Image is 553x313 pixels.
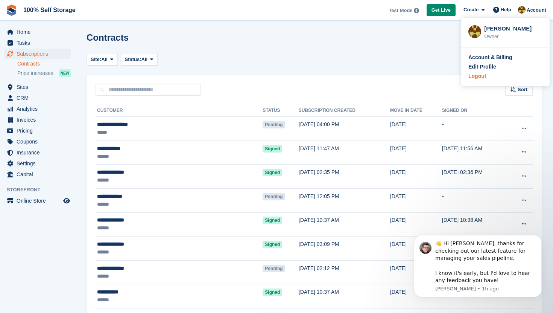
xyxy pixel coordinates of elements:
[390,212,442,237] td: [DATE]
[442,212,507,237] td: [DATE] 10:38 AM
[468,25,481,38] img: Jennifer Ofodile
[390,188,442,212] td: [DATE]
[468,63,496,71] div: Edit Profile
[141,56,148,63] span: All
[59,69,71,77] div: NEW
[263,145,282,153] span: Signed
[468,53,512,61] div: Account & Billing
[17,93,62,103] span: CRM
[390,284,442,308] td: [DATE]
[468,72,486,80] div: Logout
[17,38,62,48] span: Tasks
[17,136,62,147] span: Coupons
[299,165,390,189] td: [DATE] 02:35 PM
[468,63,542,71] a: Edit Profile
[468,53,542,61] a: Account & Billing
[431,6,451,14] span: Get Live
[17,195,62,206] span: Online Store
[263,289,282,296] span: Signed
[390,165,442,189] td: [DATE]
[390,237,442,261] td: [DATE]
[442,165,507,189] td: [DATE] 02:36 PM
[263,105,298,117] th: Status
[87,32,129,43] h1: Contracts
[484,24,542,31] div: [PERSON_NAME]
[299,188,390,212] td: [DATE] 12:05 PM
[468,72,542,80] a: Logout
[4,136,71,147] a: menu
[263,241,282,248] span: Signed
[442,105,507,117] th: Signed on
[101,56,108,63] span: All
[403,224,553,309] iframe: Intercom notifications message
[299,260,390,284] td: [DATE] 02:12 PM
[17,169,62,180] span: Capital
[17,115,62,125] span: Invoices
[414,8,419,13] img: icon-info-grey-7440780725fd019a000dd9b08b2336e03edf1995a4989e88bcd33f0948082b44.svg
[7,186,75,194] span: Storefront
[442,140,507,165] td: [DATE] 11:56 AM
[390,105,442,117] th: Move in date
[4,158,71,169] a: menu
[4,115,71,125] a: menu
[299,117,390,141] td: [DATE] 04:00 PM
[427,4,456,17] a: Get Live
[484,33,542,40] div: Owner
[17,104,62,114] span: Analytics
[17,158,62,169] span: Settings
[17,82,62,92] span: Sites
[299,212,390,237] td: [DATE] 10:37 AM
[4,104,71,114] a: menu
[17,125,62,136] span: Pricing
[4,125,71,136] a: menu
[4,93,71,103] a: menu
[442,188,507,212] td: -
[518,6,526,14] img: Jennifer Ofodile
[390,260,442,284] td: [DATE]
[4,147,71,158] a: menu
[17,60,71,67] a: Contracts
[518,86,527,93] span: Sort
[96,105,263,117] th: Customer
[463,6,479,14] span: Create
[527,6,546,14] span: Account
[390,117,442,141] td: [DATE]
[121,53,158,66] button: Status: All
[263,169,282,176] span: Signed
[4,195,71,206] a: menu
[62,196,71,205] a: Preview store
[125,56,141,63] span: Status:
[4,38,71,48] a: menu
[390,140,442,165] td: [DATE]
[91,56,101,63] span: Site:
[299,105,390,117] th: Subscription created
[17,49,62,59] span: Subscriptions
[263,193,285,200] span: Pending
[4,27,71,37] a: menu
[87,53,118,66] button: Site: All
[17,69,71,77] a: Price increases NEW
[263,217,282,224] span: Signed
[4,169,71,180] a: menu
[17,70,53,77] span: Price increases
[299,237,390,261] td: [DATE] 03:09 PM
[263,121,285,128] span: Pending
[263,265,285,272] span: Pending
[20,4,79,16] a: 100% Self Storage
[17,27,62,37] span: Home
[299,284,390,308] td: [DATE] 10:37 AM
[17,147,62,158] span: Insurance
[4,82,71,92] a: menu
[299,140,390,165] td: [DATE] 11:47 AM
[389,7,412,14] span: Test Mode
[442,117,507,141] td: -
[501,6,511,14] span: Help
[4,49,71,59] a: menu
[6,5,17,16] img: stora-icon-8386f47178a22dfd0bd8f6a31ec36ba5ce8667c1dd55bd0f319d3a0aa187defe.svg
